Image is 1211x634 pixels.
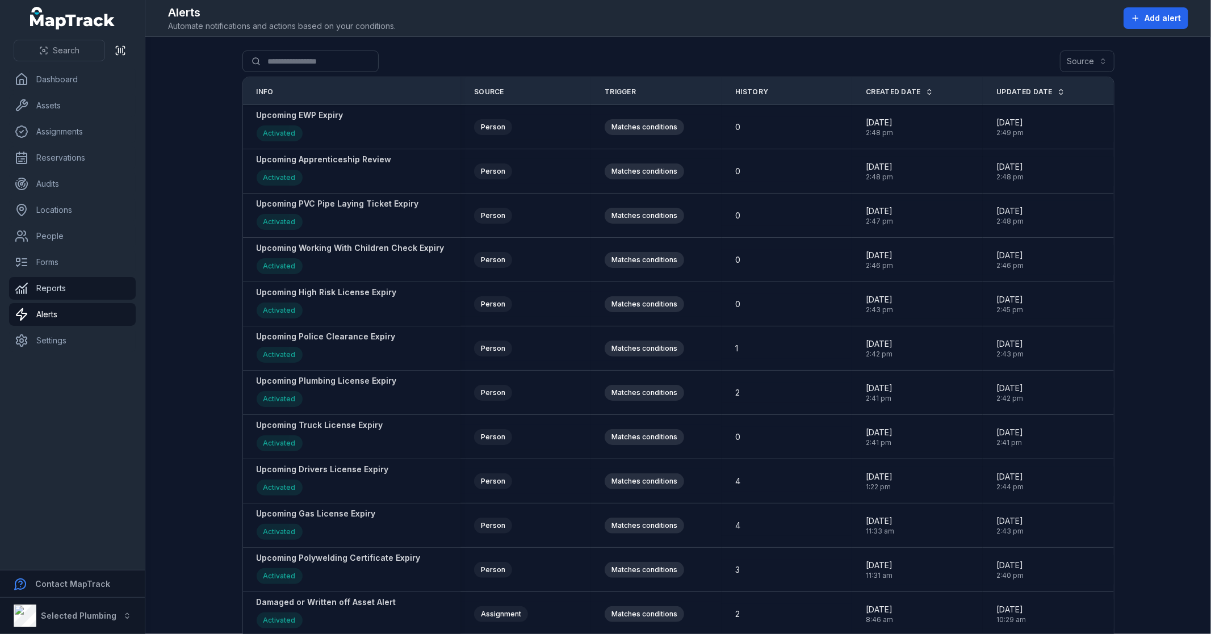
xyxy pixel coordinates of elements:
strong: Upcoming High Risk License Expiry [257,287,397,298]
div: Matches conditions [605,429,684,445]
span: 2:46 pm [996,261,1024,270]
span: 2:40 pm [996,571,1024,580]
a: Upcoming Gas License ExpiryActivated [257,508,376,543]
span: Trigger [605,87,636,96]
span: [DATE] [996,515,1024,527]
span: 2:41 pm [866,438,892,447]
span: [DATE] [996,338,1024,350]
span: 1:22 pm [866,482,892,492]
span: 2:42 pm [996,394,1023,403]
span: 4 [735,476,740,487]
div: Matches conditions [605,163,684,179]
div: Matches conditions [605,606,684,622]
strong: Upcoming Polywelding Certificate Expiry [257,552,421,564]
span: Source [474,87,504,96]
time: 8/18/2025, 2:44:05 PM [996,471,1024,492]
span: [DATE] [996,604,1026,615]
span: [DATE] [996,205,1024,217]
a: Upcoming Working With Children Check ExpiryActivated [257,242,445,277]
div: Activated [257,480,303,496]
time: 1/15/2025, 8:46:09 AM [866,604,893,624]
time: 8/18/2025, 2:42:45 PM [866,338,892,359]
span: 2:48 pm [996,173,1024,182]
h2: Alerts [168,5,396,20]
span: Search [53,45,79,56]
span: 2:46 pm [866,261,893,270]
span: 8:46 am [866,615,893,624]
span: 2:43 pm [866,305,893,314]
time: 8/18/2025, 2:48:20 PM [866,161,893,182]
a: Upcoming Plumbing License ExpiryActivated [257,375,397,410]
div: Activated [257,214,303,230]
span: 2:42 pm [866,350,892,359]
a: Audits [9,173,136,195]
a: Assets [9,94,136,117]
time: 8/18/2025, 2:41:05 PM [866,427,892,447]
span: [DATE] [996,161,1024,173]
strong: Upcoming Gas License Expiry [257,508,376,519]
strong: Upcoming Plumbing License Expiry [257,375,397,387]
div: Activated [257,347,303,363]
div: Matches conditions [605,296,684,312]
a: Upcoming Drivers License ExpiryActivated [257,464,389,498]
div: Person [474,562,512,578]
span: 1 [735,343,738,354]
strong: Upcoming Truck License Expiry [257,419,383,431]
div: Assignment [474,606,528,622]
span: [DATE] [996,294,1023,305]
span: 0 [735,210,740,221]
a: Settings [9,329,136,352]
time: 8/18/2025, 2:46:07 PM [866,250,893,270]
div: Matches conditions [605,119,684,135]
strong: Selected Plumbing [41,611,116,620]
span: 2:45 pm [996,305,1023,314]
div: Matches conditions [605,341,684,356]
strong: Upcoming Working With Children Check Expiry [257,242,445,254]
span: 10:29 am [996,615,1026,624]
time: 8/18/2025, 2:47:29 PM [866,205,893,226]
span: [DATE] [996,471,1024,482]
span: Updated Date [996,87,1053,96]
span: [DATE] [866,338,892,350]
div: Activated [257,258,303,274]
span: 2:47 pm [866,217,893,226]
span: [DATE] [996,250,1024,261]
strong: Upcoming EWP Expiry [257,110,343,121]
div: Activated [257,435,303,451]
span: [DATE] [866,205,893,217]
span: Info [257,87,274,96]
a: Upcoming Truck License ExpiryActivated [257,419,383,454]
time: 8/18/2025, 2:45:41 PM [996,294,1023,314]
span: History [735,87,768,96]
time: 8/18/2025, 2:48:55 PM [866,117,893,137]
time: 8/18/2025, 2:49:34 PM [996,117,1024,137]
a: Upcoming Polywelding Certificate ExpiryActivated [257,552,421,587]
span: [DATE] [866,515,894,527]
div: Person [474,252,512,268]
div: Matches conditions [605,208,684,224]
span: [DATE] [866,117,893,128]
span: 2:48 pm [866,173,893,182]
div: Activated [257,612,303,628]
span: [DATE] [996,560,1024,571]
a: People [9,225,136,247]
span: Automate notifications and actions based on your conditions. [168,20,396,32]
div: Person [474,208,512,224]
div: Matches conditions [605,562,684,578]
strong: Contact MapTrack [35,579,110,589]
a: Reports [9,277,136,300]
a: Upcoming PVC Pipe Laying Ticket ExpiryActivated [257,198,419,233]
strong: Upcoming PVC Pipe Laying Ticket Expiry [257,198,419,209]
span: 2 [735,387,740,398]
span: 4 [735,520,740,531]
span: [DATE] [996,383,1023,394]
span: 3 [735,564,740,576]
a: MapTrack [30,7,115,30]
a: Alerts [9,303,136,326]
span: [DATE] [866,471,892,482]
span: [DATE] [866,250,893,261]
strong: Upcoming Police Clearance Expiry [257,331,396,342]
div: Activated [257,568,303,584]
span: 2:48 pm [996,217,1024,226]
strong: Upcoming Apprenticeship Review [257,154,392,165]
